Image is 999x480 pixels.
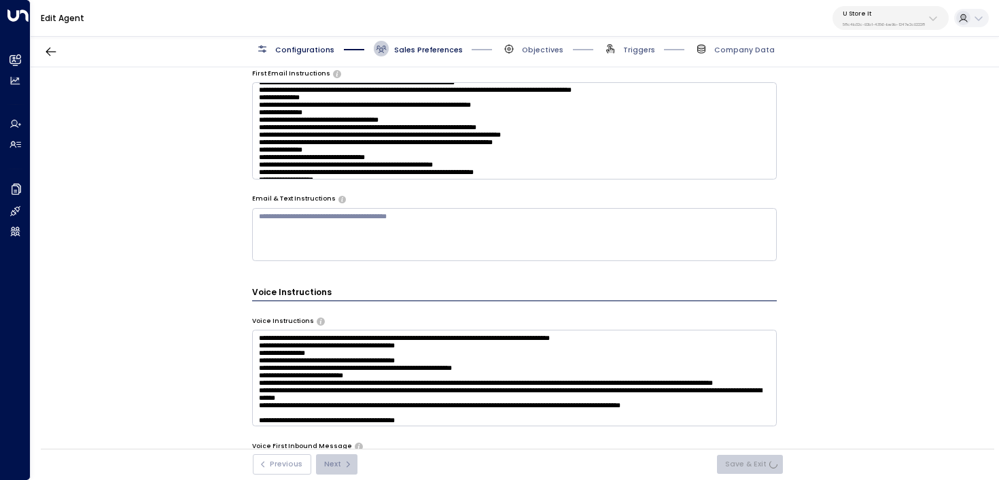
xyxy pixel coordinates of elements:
[832,6,949,30] button: U Store It58c4b32c-92b1-4356-be9b-1247e2c02228
[522,45,563,55] span: Objectives
[623,45,655,55] span: Triggers
[252,69,330,79] label: First Email Instructions
[252,442,352,451] label: Voice First Inbound Message
[338,196,346,203] button: Provide any specific instructions you want the agent to follow only when responding to leads via ...
[843,10,925,18] p: U Store It
[317,318,324,324] button: Provide specific instructions for phone conversations, such as tone, pacing, information to empha...
[252,286,777,301] h3: Voice Instructions
[355,443,362,449] button: The opening message when answering incoming calls. Use placeholders: [Lead Name], [Copilot Name],...
[252,317,314,326] label: Voice Instructions
[714,45,775,55] span: Company Data
[275,45,334,55] span: Configurations
[843,22,925,27] p: 58c4b32c-92b1-4356-be9b-1247e2c02228
[333,70,340,77] button: Specify instructions for the agent's first email only, such as introductory content, special offe...
[394,45,463,55] span: Sales Preferences
[252,194,336,204] label: Email & Text Instructions
[41,12,84,24] a: Edit Agent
